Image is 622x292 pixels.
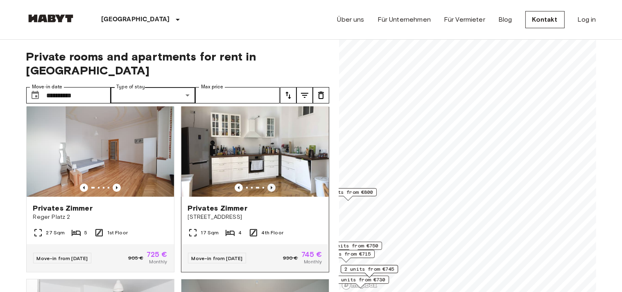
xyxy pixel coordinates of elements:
[498,15,512,25] a: Blog
[188,213,322,221] span: [STREET_ADDRESS]
[37,255,88,261] span: Move-in from [DATE]
[46,229,65,236] span: 27 Sqm
[188,203,247,213] span: Privates Zimmer
[332,276,389,288] div: Map marker
[84,229,87,236] span: 5
[378,15,431,25] a: Für Unternehmen
[32,83,62,90] label: Move-in date
[201,83,223,90] label: Max price
[116,83,145,90] label: Type of stay
[444,15,485,25] a: Für Vermieter
[192,255,243,261] span: Move-in from [DATE]
[301,251,322,258] span: 745 €
[33,213,167,221] span: Reger Platz 2
[525,11,565,28] a: Kontakt
[296,87,313,103] button: tune
[325,242,382,254] div: Map marker
[147,251,167,258] span: 725 €
[313,87,329,103] button: tune
[238,229,242,236] span: 4
[578,15,596,25] a: Log in
[27,99,174,197] img: Marketing picture of unit DE-02-010-04M
[26,14,75,22] img: Habyt
[341,265,398,278] div: Map marker
[201,229,219,236] span: 17 Sqm
[26,49,329,77] span: Private rooms and apartments for rent in [GEOGRAPHIC_DATA]
[317,250,375,263] div: Map marker
[33,203,93,213] span: Privates Zimmer
[102,15,170,25] p: [GEOGRAPHIC_DATA]
[267,184,276,192] button: Previous image
[26,98,174,272] a: Marketing picture of unit DE-02-010-04MPrevious imagePrevious imagePrivates ZimmerReger Platz 227...
[335,276,385,283] span: 5 units from €730
[128,254,143,262] span: 905 €
[113,184,121,192] button: Previous image
[27,87,43,103] button: Choose date, selected date is 1 Sep 2025
[80,184,88,192] button: Previous image
[319,188,377,201] div: Map marker
[280,87,296,103] button: tune
[181,99,329,197] img: Marketing picture of unit DE-02-017-001-02HF
[262,229,283,236] span: 4th Floor
[323,189,373,196] span: 2 units from €800
[181,98,329,272] a: Previous imagePrevious imagePrivates Zimmer[STREET_ADDRESS]17 Sqm44th FloorMove-in from [DATE]930...
[149,258,167,265] span: Monthly
[235,184,243,192] button: Previous image
[344,265,394,273] span: 2 units from €745
[328,242,378,249] span: 2 units from €750
[107,229,128,236] span: 1st Floor
[283,254,298,262] span: 930 €
[304,258,322,265] span: Monthly
[321,250,371,258] span: 2 units from €715
[337,15,364,25] a: Über uns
